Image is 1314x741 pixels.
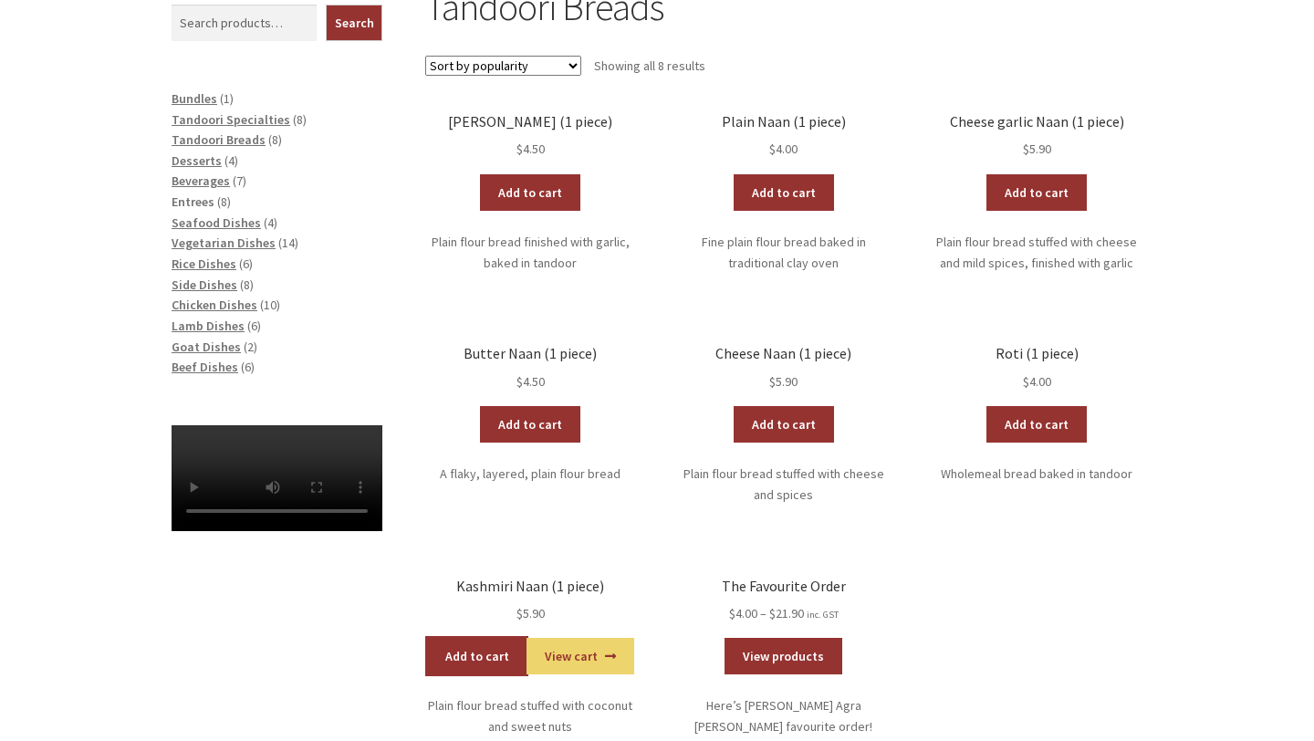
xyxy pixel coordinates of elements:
bdi: 21.90 [769,605,804,621]
a: Roti (1 piece) $4.00 [932,345,1142,391]
button: Search [326,5,383,41]
span: $ [516,373,523,390]
span: $ [769,373,776,390]
span: 10 [264,297,276,313]
a: Add to cart: “Butter Naan (1 piece)” [480,406,580,443]
select: Shop order [425,56,581,76]
h2: [PERSON_NAME] (1 piece) [425,113,636,130]
a: Beef Dishes [172,359,238,375]
a: Add to cart: “Plain Naan (1 piece)” [734,174,834,211]
a: Add to cart: “Cheese garlic Naan (1 piece)” [986,174,1087,211]
span: 4 [267,214,274,231]
a: Vegetarian Dishes [172,235,276,251]
bdi: 4.00 [1023,373,1051,390]
a: The Favourite Order inc. GST [678,578,889,624]
a: View products in the “The Favourite Order” group [725,638,842,674]
span: 14 [282,235,295,251]
a: Bundles [172,90,217,107]
span: $ [1023,373,1029,390]
a: Add to cart: “Garlic Naan (1 piece)” [480,174,580,211]
bdi: 5.90 [769,373,798,390]
a: Tandoori Specialties [172,111,290,128]
span: $ [729,605,735,621]
span: 6 [245,359,251,375]
span: $ [769,141,776,157]
a: Add to cart: “Roti (1 piece)” [986,406,1087,443]
p: Plain flour bread stuffed with coconut and sweet nuts [425,695,636,736]
p: Here’s [PERSON_NAME] Agra [PERSON_NAME] favourite order! [678,695,889,736]
p: Showing all 8 results [594,51,705,80]
a: Side Dishes [172,277,237,293]
span: 2 [247,339,254,355]
span: – [760,605,766,621]
h2: The Favourite Order [678,578,889,595]
span: 6 [251,318,257,334]
bdi: 4.50 [516,373,545,390]
a: Rice Dishes [172,256,236,272]
h2: Plain Naan (1 piece) [678,113,889,130]
span: 8 [297,111,303,128]
bdi: 5.90 [516,605,545,621]
bdi: 4.50 [516,141,545,157]
a: Cheese Naan (1 piece) $5.90 [678,345,889,391]
span: 8 [221,193,227,210]
p: A flaky, layered, plain flour bread [425,464,636,485]
a: Chicken Dishes [172,297,257,313]
span: 8 [244,277,250,293]
a: Seafood Dishes [172,214,261,231]
span: 1 [224,90,230,107]
h2: Kashmiri Naan (1 piece) [425,578,636,595]
bdi: 4.00 [769,141,798,157]
span: 4 [228,152,235,169]
h2: Roti (1 piece) [932,345,1142,362]
a: Tandoori Breads [172,131,266,148]
h2: Cheese garlic Naan (1 piece) [932,113,1142,130]
input: Search products… [172,5,317,41]
p: Plain flour bread finished with garlic, baked in tandoor [425,232,636,273]
a: Beverages [172,172,230,189]
a: Lamb Dishes [172,318,245,334]
a: Add to cart: “Cheese Naan (1 piece)” [734,406,834,443]
span: $ [516,605,523,621]
h2: Cheese Naan (1 piece) [678,345,889,362]
h2: Butter Naan (1 piece) [425,345,636,362]
span: $ [516,141,523,157]
span: 7 [236,172,243,189]
a: Cheese garlic Naan (1 piece) $5.90 [932,113,1142,160]
a: Goat Dishes [172,339,241,355]
a: Plain Naan (1 piece) $4.00 [678,113,889,160]
p: Plain flour bread stuffed with cheese and spices [678,464,889,505]
span: 8 [272,131,278,148]
a: View cart [527,638,633,674]
p: Fine plain flour bread baked in traditional clay oven [678,232,889,273]
a: [PERSON_NAME] (1 piece) $4.50 [425,113,636,160]
a: Butter Naan (1 piece) $4.50 [425,345,636,391]
a: Desserts [172,152,222,169]
p: Plain flour bread stuffed with cheese and mild spices, finished with garlic [932,232,1142,273]
a: Add to cart: “Kashmiri Naan (1 piece)” [427,638,527,674]
p: Wholemeal bread baked in tandoor [932,464,1142,485]
span: $ [769,605,776,621]
a: Entrees [172,193,214,210]
a: Kashmiri Naan (1 piece) $5.90 [425,578,636,624]
bdi: 4.00 [729,605,757,621]
span: 6 [243,256,249,272]
bdi: 5.90 [1023,141,1051,157]
span: $ [1023,141,1029,157]
small: inc. GST [807,609,839,621]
